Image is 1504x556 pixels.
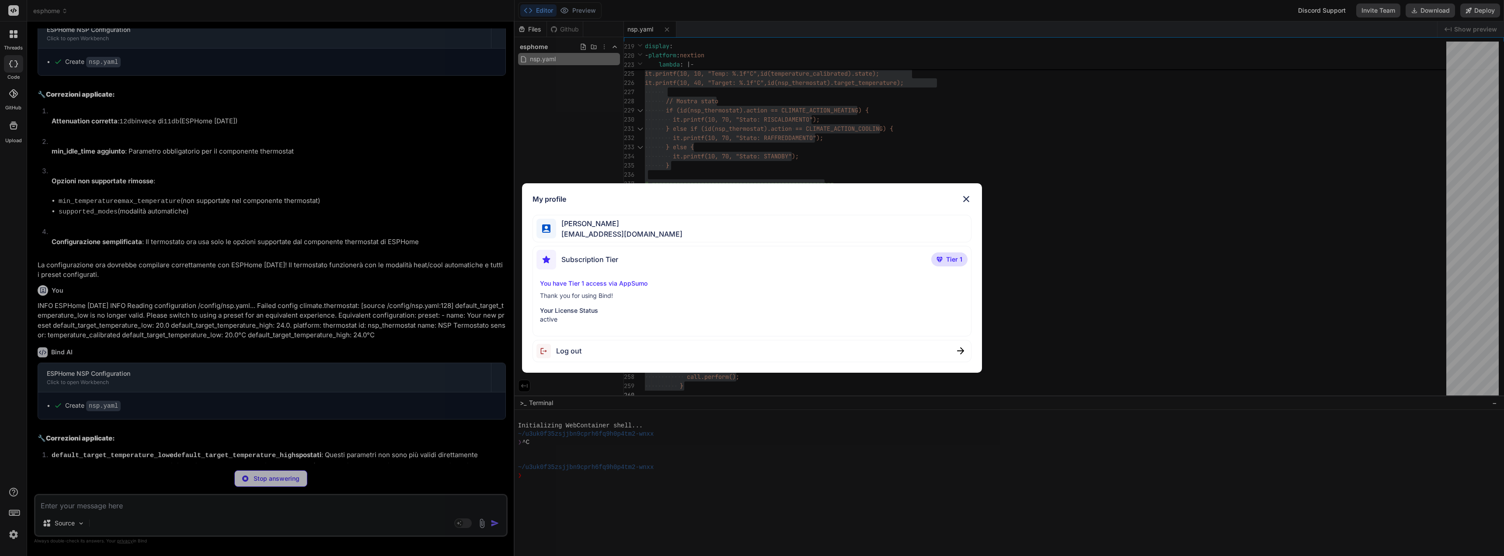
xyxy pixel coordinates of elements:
[561,254,618,265] span: Subscription Tier
[961,194,971,204] img: close
[957,347,964,354] img: close
[536,344,556,358] img: logout
[536,250,556,269] img: subscription
[540,279,964,288] p: You have Tier 1 access via AppSumo
[533,194,566,204] h1: My profile
[542,224,550,233] img: profile
[556,346,581,356] span: Log out
[540,306,964,315] p: Your License Status
[556,218,682,229] span: [PERSON_NAME]
[556,229,682,239] span: [EMAIL_ADDRESS][DOMAIN_NAME]
[540,291,964,300] p: Thank you for using Bind!
[946,255,962,264] span: Tier 1
[937,257,943,262] img: premium
[540,315,964,324] p: active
